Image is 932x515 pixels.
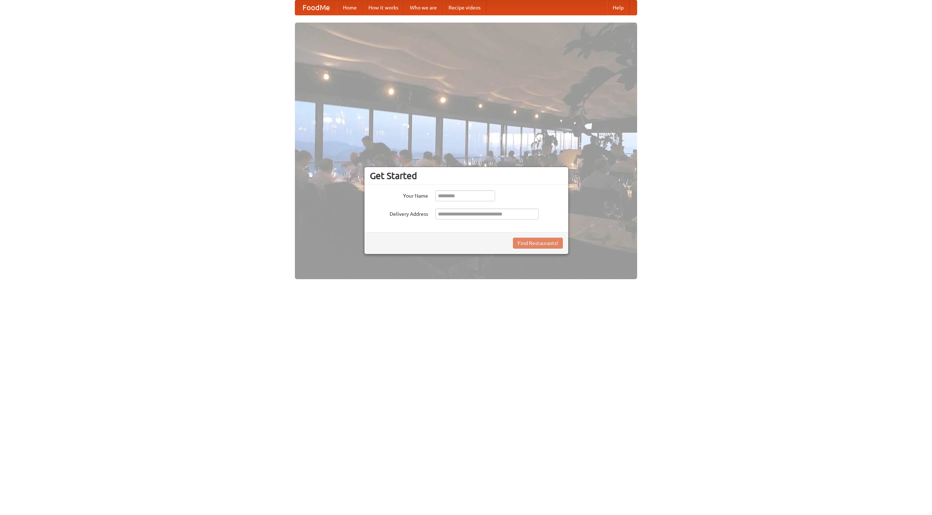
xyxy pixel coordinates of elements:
a: Recipe videos [443,0,486,15]
h3: Get Started [370,170,563,181]
label: Your Name [370,190,428,199]
a: Help [607,0,629,15]
button: Find Restaurants! [513,238,563,249]
label: Delivery Address [370,209,428,218]
a: Who we are [404,0,443,15]
a: How it works [363,0,404,15]
a: FoodMe [295,0,337,15]
a: Home [337,0,363,15]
